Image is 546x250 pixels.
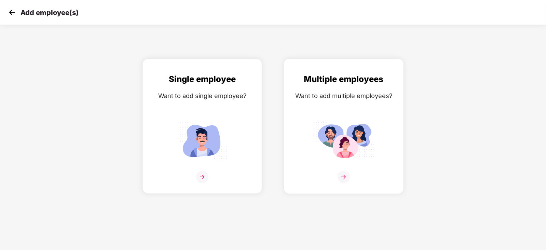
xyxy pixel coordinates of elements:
[172,119,233,162] img: svg+xml;base64,PHN2ZyB4bWxucz0iaHR0cDovL3d3dy53My5vcmcvMjAwMC9zdmciIGlkPSJTaW5nbGVfZW1wbG95ZWUiIH...
[291,73,396,86] div: Multiple employees
[150,73,255,86] div: Single employee
[21,9,79,17] p: Add employee(s)
[150,91,255,101] div: Want to add single employee?
[7,7,17,17] img: svg+xml;base64,PHN2ZyB4bWxucz0iaHR0cDovL3d3dy53My5vcmcvMjAwMC9zdmciIHdpZHRoPSIzMCIgaGVpZ2h0PSIzMC...
[291,91,396,101] div: Want to add multiple employees?
[196,171,208,183] img: svg+xml;base64,PHN2ZyB4bWxucz0iaHR0cDovL3d3dy53My5vcmcvMjAwMC9zdmciIHdpZHRoPSIzNiIgaGVpZ2h0PSIzNi...
[338,171,350,183] img: svg+xml;base64,PHN2ZyB4bWxucz0iaHR0cDovL3d3dy53My5vcmcvMjAwMC9zdmciIHdpZHRoPSIzNiIgaGVpZ2h0PSIzNi...
[313,119,374,162] img: svg+xml;base64,PHN2ZyB4bWxucz0iaHR0cDovL3d3dy53My5vcmcvMjAwMC9zdmciIGlkPSJNdWx0aXBsZV9lbXBsb3llZS...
